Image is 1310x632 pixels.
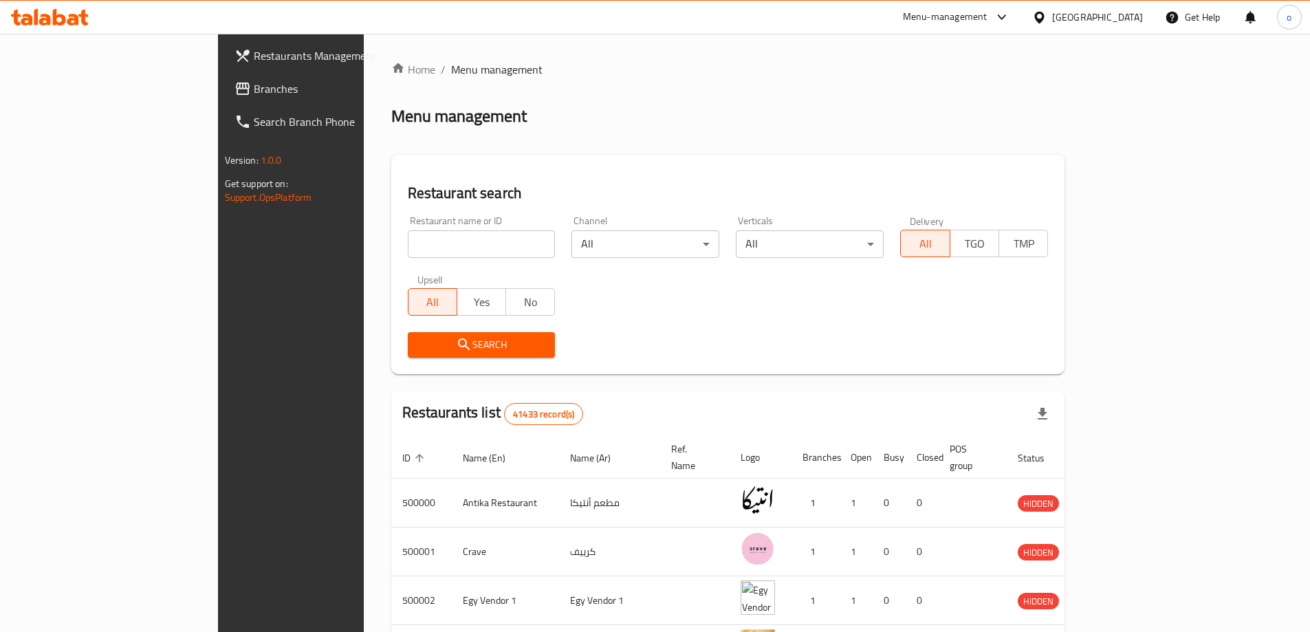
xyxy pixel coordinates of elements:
button: All [408,288,457,316]
a: Support.OpsPlatform [225,188,312,206]
span: All [414,292,452,312]
button: All [900,230,950,257]
h2: Menu management [391,105,527,127]
span: Version: [225,151,259,169]
a: Restaurants Management [223,39,437,72]
span: ID [402,450,428,466]
h2: Restaurant search [408,183,1049,204]
th: Open [840,437,873,479]
button: TMP [998,230,1048,257]
img: Antika Restaurant [741,483,775,517]
button: Yes [457,288,506,316]
td: 0 [906,479,939,527]
td: 0 [873,527,906,576]
span: HIDDEN [1018,496,1059,512]
td: Antika Restaurant [452,479,559,527]
span: Search Branch Phone [254,113,426,130]
div: [GEOGRAPHIC_DATA] [1052,10,1143,25]
div: Total records count [504,403,583,425]
td: 1 [840,527,873,576]
span: Name (En) [463,450,523,466]
th: Logo [730,437,792,479]
span: Get support on: [225,175,288,193]
a: Search Branch Phone [223,105,437,138]
td: كرييف [559,527,660,576]
span: Name (Ar) [570,450,629,466]
th: Closed [906,437,939,479]
td: 0 [873,576,906,625]
span: o [1287,10,1291,25]
span: 1.0.0 [261,151,282,169]
div: HIDDEN [1018,495,1059,512]
div: Export file [1026,397,1059,431]
td: 0 [906,576,939,625]
input: Search for restaurant name or ID.. [408,230,556,258]
button: TGO [950,230,999,257]
td: 0 [906,527,939,576]
span: 41433 record(s) [505,408,582,421]
th: Branches [792,437,840,479]
span: Menu management [451,61,543,78]
span: Ref. Name [671,441,713,474]
label: Upsell [417,274,443,284]
button: No [505,288,555,316]
a: Branches [223,72,437,105]
th: Busy [873,437,906,479]
td: 0 [873,479,906,527]
td: 1 [792,479,840,527]
div: All [736,230,884,258]
td: 1 [792,527,840,576]
td: Egy Vendor 1 [559,576,660,625]
span: HIDDEN [1018,545,1059,560]
button: Search [408,332,556,358]
td: 1 [792,576,840,625]
li: / [441,61,446,78]
span: Branches [254,80,426,97]
img: Crave [741,532,775,566]
img: Egy Vendor 1 [741,580,775,615]
span: Search [419,336,545,353]
span: TMP [1005,234,1042,254]
h2: Restaurants list [402,402,584,425]
nav: breadcrumb [391,61,1065,78]
span: Yes [463,292,501,312]
div: All [571,230,719,258]
span: TGO [956,234,994,254]
span: All [906,234,944,254]
td: مطعم أنتيكا [559,479,660,527]
td: Egy Vendor 1 [452,576,559,625]
div: Menu-management [903,9,987,25]
td: 1 [840,576,873,625]
td: 1 [840,479,873,527]
span: HIDDEN [1018,593,1059,609]
span: POS group [950,441,990,474]
label: Delivery [910,216,944,226]
span: No [512,292,549,312]
td: Crave [452,527,559,576]
span: Status [1018,450,1062,466]
span: Restaurants Management [254,47,426,64]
